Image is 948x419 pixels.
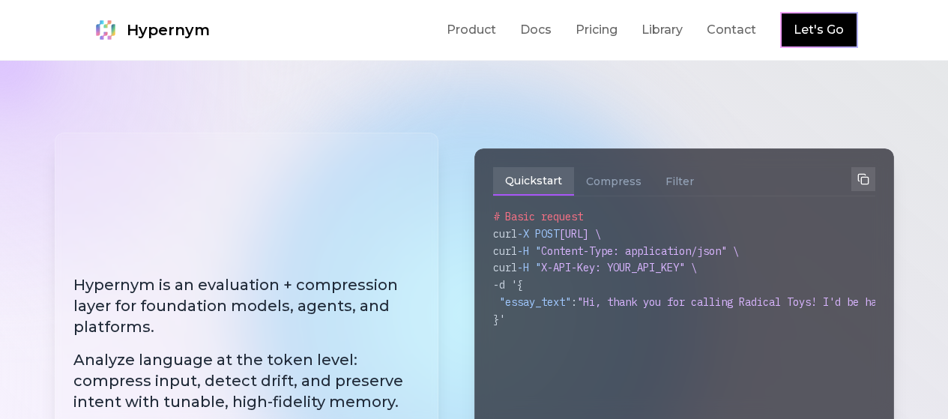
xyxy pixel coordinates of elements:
a: Docs [520,21,552,39]
span: [URL] \ [559,227,601,241]
span: Content-Type: application/json" \ [541,244,739,258]
span: : [571,295,577,309]
button: Compress [574,167,653,196]
button: Copy to clipboard [851,167,875,191]
img: Hypernym Logo [91,15,121,45]
button: Filter [653,167,706,196]
span: -H " [517,244,541,258]
span: curl [493,244,517,258]
span: }' [493,313,505,326]
span: -d '{ [493,278,523,292]
a: Hypernym [91,15,210,45]
span: -X POST [517,227,559,241]
a: Library [641,21,683,39]
span: curl [493,227,517,241]
span: curl [493,261,517,274]
span: -H " [517,261,541,274]
span: X-API-Key: YOUR_API_KEY" \ [541,261,697,274]
span: # Basic request [493,210,583,223]
a: Product [447,21,496,39]
a: Contact [707,21,756,39]
button: Quickstart [493,167,574,196]
span: Analyze language at the token level: compress input, detect drift, and preserve intent with tunab... [73,349,420,412]
a: Pricing [576,21,618,39]
span: "essay_text" [499,295,571,309]
h2: Hypernym is an evaluation + compression layer for foundation models, agents, and platforms. [73,274,420,412]
a: Let's Go [794,21,844,39]
span: Hypernym [127,19,210,40]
